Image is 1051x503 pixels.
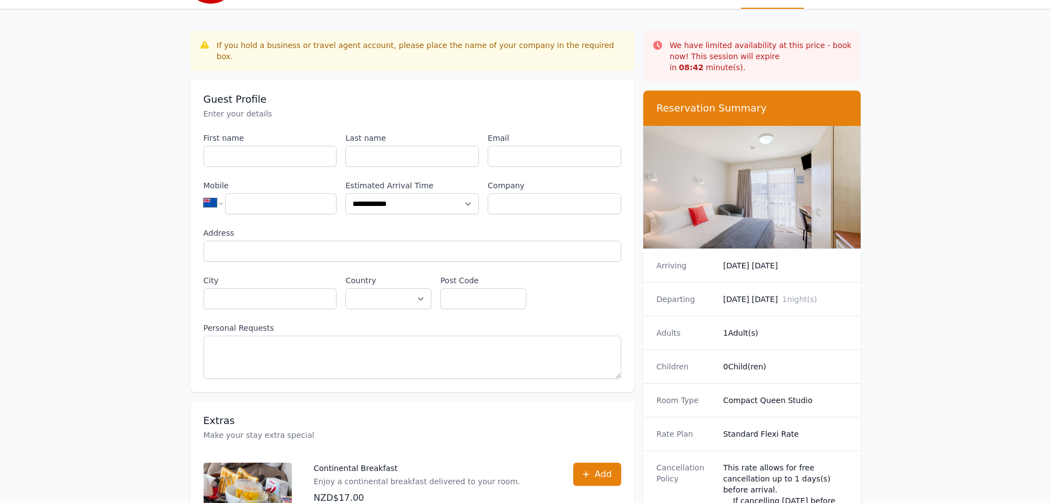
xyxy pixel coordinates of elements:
dd: [DATE] [DATE] [723,294,848,305]
span: 1 night(s) [782,295,817,304]
label: Personal Requests [204,322,621,333]
label: Company [488,180,621,191]
p: Enjoy a continental breakfast delivered to your room. [314,476,520,487]
img: Compact Queen Studio [643,126,861,248]
p: Enter your details [204,108,621,119]
dt: Departing [657,294,714,305]
label: Mobile [204,180,337,191]
dd: 1 Adult(s) [723,327,848,338]
dd: [DATE] [DATE] [723,260,848,271]
label: Estimated Arrival Time [345,180,479,191]
dd: Compact Queen Studio [723,395,848,406]
dt: Arriving [657,260,714,271]
dt: Room Type [657,395,714,406]
label: Last name [345,133,479,144]
h3: Guest Profile [204,93,621,106]
button: Add [573,463,621,486]
span: Add [595,468,612,481]
dd: 0 Child(ren) [723,361,848,372]
label: Address [204,227,621,239]
label: First name [204,133,337,144]
dt: Rate Plan [657,428,714,440]
dt: Adults [657,327,714,338]
h3: Extras [204,414,621,427]
dt: Children [657,361,714,372]
label: Country [345,275,431,286]
p: Make your stay extra special [204,430,621,441]
label: Post Code [440,275,526,286]
label: City [204,275,337,286]
div: If you hold a business or travel agent account, please place the name of your company in the requ... [217,40,626,62]
p: We have limited availability at this price - book now! This session will expire in minute(s). [670,40,852,73]
p: Continental Breakfast [314,463,520,474]
h3: Reservation Summary [657,102,848,115]
strong: 08 : 42 [679,63,704,72]
dd: Standard Flexi Rate [723,428,848,440]
label: Email [488,133,621,144]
